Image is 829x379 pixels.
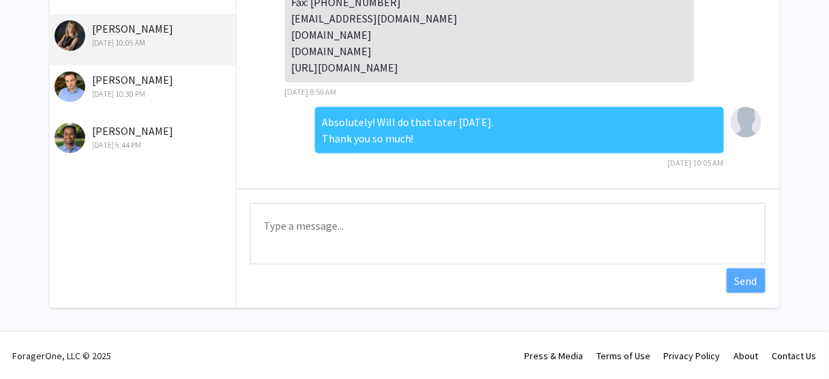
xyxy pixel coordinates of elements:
div: [PERSON_NAME] [55,20,232,49]
img: Manoj Sapkota [55,123,85,153]
div: Absolutely! Will do that later [DATE]. Thank you so much! [315,107,724,153]
a: Privacy Policy [664,350,721,362]
img: Thomas Kampourakis [55,72,85,102]
span: [DATE] 8:56 AM [285,87,337,97]
img: TK Logan [55,20,85,51]
div: [PERSON_NAME] [55,72,232,100]
iframe: Chat [10,318,58,369]
div: [DATE] 10:05 AM [55,37,232,49]
a: About [734,350,759,362]
textarea: Message [250,203,766,264]
a: Contact Us [772,350,817,362]
div: [DATE] 10:30 PM [55,88,232,100]
span: [DATE] 10:05 AM [668,157,724,168]
div: [PERSON_NAME] [55,123,232,151]
a: Press & Media [524,350,583,362]
a: Terms of Use [597,350,650,362]
button: Send [727,269,766,293]
div: [DATE] 5:44 PM [55,139,232,151]
img: Ghadir Zannoun [731,107,762,138]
